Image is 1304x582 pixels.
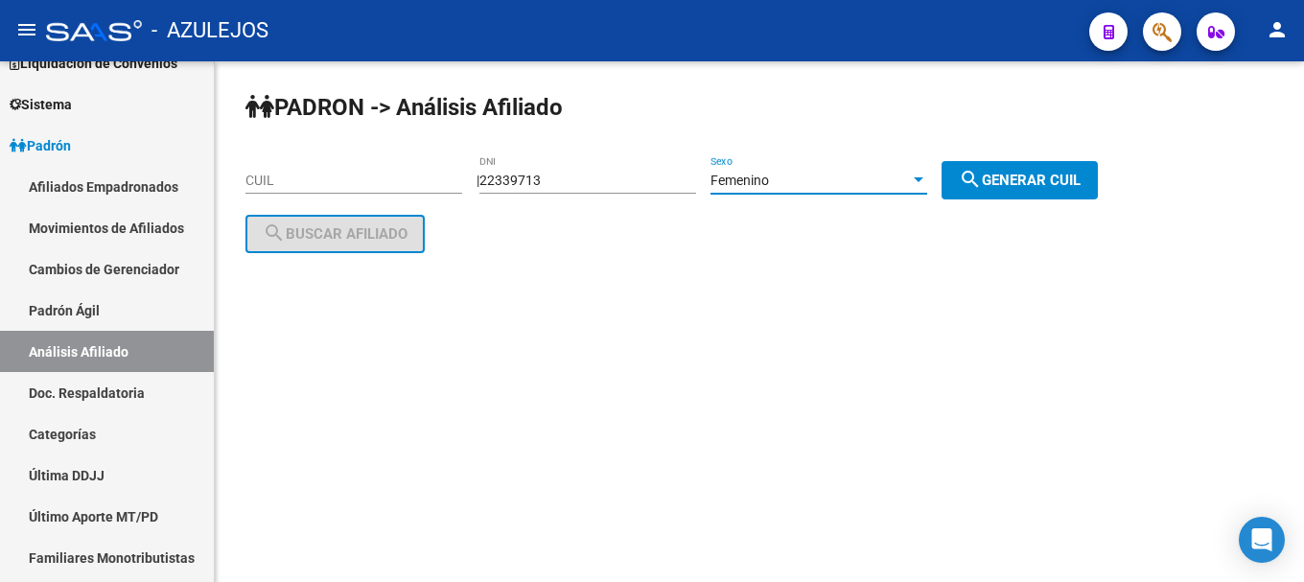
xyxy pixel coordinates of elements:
[245,94,563,121] strong: PADRON -> Análisis Afiliado
[477,173,1112,188] div: |
[959,172,1081,189] span: Generar CUIL
[942,161,1098,199] button: Generar CUIL
[959,168,982,191] mat-icon: search
[263,225,407,243] span: Buscar afiliado
[10,53,177,74] span: Liquidación de Convenios
[245,215,425,253] button: Buscar afiliado
[263,221,286,244] mat-icon: search
[1266,18,1289,41] mat-icon: person
[15,18,38,41] mat-icon: menu
[1239,517,1285,563] div: Open Intercom Messenger
[10,94,72,115] span: Sistema
[151,10,268,52] span: - AZULEJOS
[10,135,71,156] span: Padrón
[710,173,769,188] span: Femenino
